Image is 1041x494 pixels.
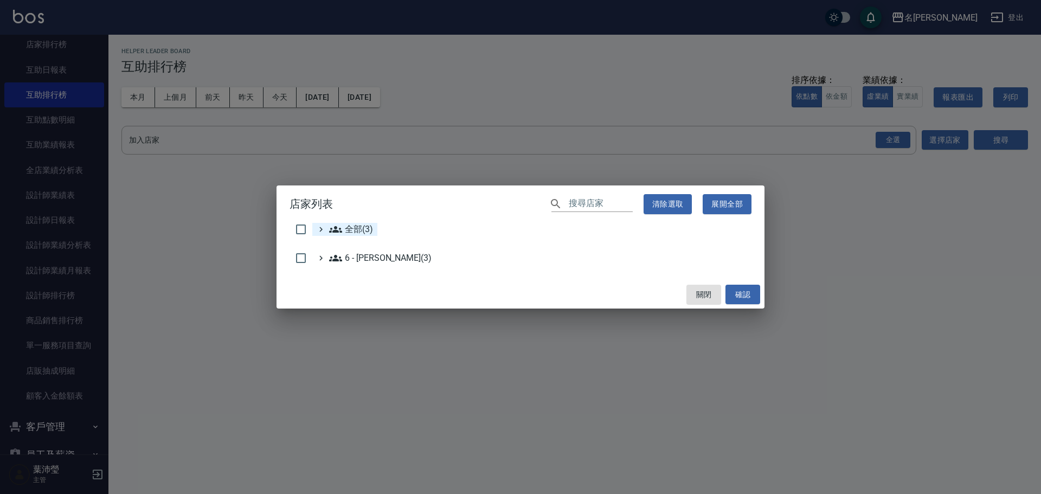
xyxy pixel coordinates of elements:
span: 6 - [PERSON_NAME](3) [329,252,432,265]
span: 全部(3) [329,223,373,236]
h2: 店家列表 [277,185,764,223]
button: 展開全部 [703,194,751,214]
button: 清除選取 [644,194,692,214]
button: 關閉 [686,285,721,305]
input: 搜尋店家 [569,196,633,212]
button: 確認 [725,285,760,305]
